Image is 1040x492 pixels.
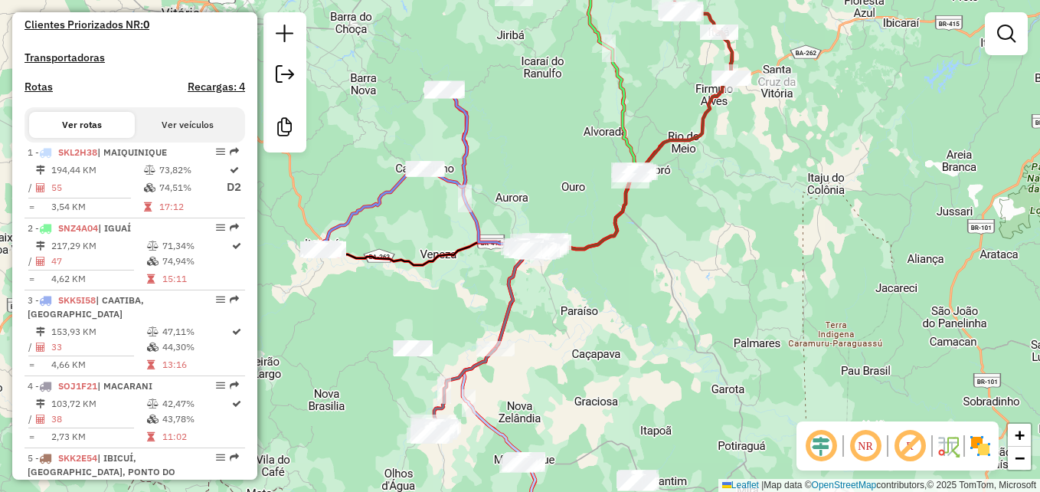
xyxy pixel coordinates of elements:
div: Atividade não roteirizada - LEVI RIBEIRO E SILVA [620,470,659,485]
div: Atividade não roteirizada - ADEIAS ROCHA PEDROSO [617,474,656,490]
div: Atividade não roteirizada - MARIA APERECIDA LIMA [613,164,652,179]
i: Rota otimizada [230,166,239,175]
p: D2 [227,179,241,196]
td: 13:16 [162,357,231,372]
span: Ocultar deslocamento [803,428,839,464]
i: Total de Atividades [36,343,45,352]
span: SOJ1F21 [58,380,97,392]
td: / [28,339,35,355]
span: | MAIQUINIQUE [97,146,167,158]
a: Exibir filtros [991,18,1022,49]
img: Fluxo de ruas [936,434,960,458]
span: SKK5I58 [58,294,96,306]
i: % de utilização do peso [144,166,155,175]
span: 2 - [28,222,131,234]
div: Atividade não roteirizada - ANTONIO SOUZA BARRET [613,166,651,181]
div: Atividade não roteirizada - Maria luia ferreira [617,472,656,487]
i: Distância Total [36,399,45,408]
span: − [1015,448,1025,467]
i: % de utilização da cubagem [147,257,159,266]
div: Atividade não roteirizada - Antonio Silva Almeid [616,473,655,488]
div: Atividade não roteirizada - JADSON GOMES FERREIR [617,165,656,180]
div: Atividade não roteirizada - BODEGA RAIZ [617,474,656,489]
span: | CAATIBA, [GEOGRAPHIC_DATA] [28,294,144,320]
span: Ocultar NR [847,428,884,464]
div: Map data © contributors,© 2025 TomTom, Microsoft [718,479,1040,492]
em: Rota exportada [230,223,239,232]
div: Atividade não roteirizada - ANTONIO GRAMA ALVES [616,471,655,487]
div: Atividade não roteirizada - ITAMAR FERNANDES DE [615,162,653,178]
i: % de utilização do peso [147,241,159,251]
td: = [28,357,35,372]
td: / [28,254,35,269]
em: Opções [216,381,225,390]
td: 194,44 KM [51,162,143,178]
em: Opções [216,295,225,304]
div: Atividade não roteirizada - Aurelino Jose Das Vi [618,475,656,490]
td: = [28,429,35,444]
td: 3,54 KM [51,199,143,215]
span: + [1015,425,1025,444]
button: Ver veículos [135,112,240,138]
td: 47 [51,254,146,269]
i: Tempo total em rota [147,432,155,441]
i: Total de Atividades [36,257,45,266]
i: Tempo total em rota [147,274,155,284]
td: 71,34% [162,238,231,254]
td: 17:12 [159,199,226,215]
td: 11:02 [162,429,231,444]
span: 5 - [28,452,175,491]
div: Atividade não roteirizada - JM MERCEARIA [619,473,657,488]
div: Atividade não roteirizada - NIVALDA SILVA SANTOS [618,474,656,490]
span: 1 - [28,146,167,158]
td: 44,30% [162,339,231,355]
i: Distância Total [36,166,45,175]
i: % de utilização do peso [147,327,159,336]
em: Rota exportada [230,381,239,390]
a: Zoom in [1008,424,1031,447]
div: Atividade não roteirizada - rosinaldo Sousa de O [620,474,659,490]
div: Atividade não roteirizada - Cristiano Ferreira A [394,341,432,356]
h4: Recargas: 4 [188,80,245,93]
em: Opções [216,453,225,462]
td: = [28,199,35,215]
div: Atividade não roteirizada - IRACILDA ARAUJO DA S [611,162,649,178]
em: Rota exportada [230,453,239,462]
div: Atividade não roteirizada - ANTONIO RIBEIRO DOS [618,470,656,485]
div: Atividade não roteirizada - 41.878.621 ELANE NOV [394,341,433,356]
i: Total de Atividades [36,183,45,192]
span: SNZ4A04 [58,222,98,234]
td: 2,73 KM [51,429,146,444]
i: Tempo total em rota [147,360,155,369]
td: 4,66 KM [51,357,146,372]
a: OpenStreetMap [812,480,877,490]
td: 38 [51,412,146,427]
i: Tempo total em rota [144,202,152,212]
div: Atividade não roteirizada - ZENILTOM BRITO AMORI [613,167,652,182]
a: Exportar sessão [270,59,300,93]
em: Opções [216,223,225,232]
td: = [28,271,35,287]
div: Atividade não roteirizada - GABRIEL SANTOS DE AN [618,164,656,179]
a: Zoom out [1008,447,1031,470]
i: Rota otimizada [232,327,241,336]
td: 103,72 KM [51,396,146,412]
td: 33 [51,339,146,355]
span: | MACARANI [97,380,152,392]
div: Atividade não roteirizada - MARIA DE FATIMA SILV [613,166,652,182]
td: 74,51% [159,178,226,197]
h4: Clientes Priorizados NR: [25,18,245,31]
i: % de utilização da cubagem [144,183,155,192]
td: 153,93 KM [51,324,146,339]
td: / [28,412,35,427]
td: 15:11 [162,271,231,287]
td: 74,94% [162,254,231,269]
td: 4,62 KM [51,271,146,287]
span: Exibir rótulo [891,428,928,464]
button: Ver rotas [29,112,135,138]
a: Nova sessão e pesquisa [270,18,300,53]
i: Rota otimizada [232,241,241,251]
i: % de utilização da cubagem [147,343,159,352]
div: Atividade não roteirizada - GERALDO DE MARGELA A [613,166,651,182]
td: / [28,178,35,197]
